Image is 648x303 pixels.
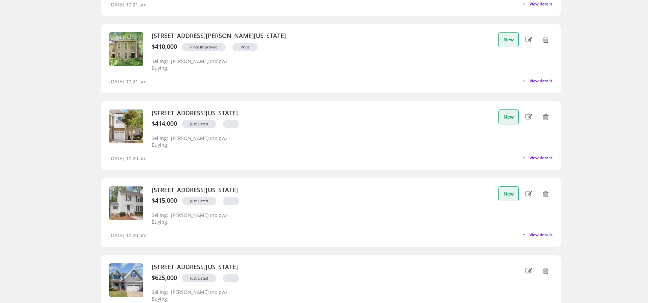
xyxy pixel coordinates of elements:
[152,213,227,218] div: Selling: [PERSON_NAME] (no pw)
[530,79,553,83] span: View details
[521,232,553,238] button: View details
[521,78,553,84] button: View details
[152,219,177,225] div: Buying:
[109,32,143,66] img: 20250717125322683864000000-o.jpg
[109,78,147,85] div: [DATE] 10:21 am
[109,263,143,297] img: 20250924143846169467000000-o.jpg
[232,43,258,51] button: Price
[152,59,227,64] div: Selling: [PERSON_NAME] (no pw)
[109,1,147,8] div: [DATE] 10:21 am
[109,232,147,239] div: [DATE] 10:20 am
[152,109,495,117] h3: [STREET_ADDRESS][US_STATE]
[109,155,147,162] div: [DATE] 10:20 am
[152,289,227,295] div: Selling: [PERSON_NAME] (no pw)
[498,109,519,124] button: New
[152,120,177,127] div: $414,000
[152,296,177,302] div: Buying:
[109,109,143,143] img: 20250924150533702928000000-o.jpg
[152,43,177,50] div: $410,000
[530,233,553,237] span: View details
[152,32,495,40] h3: [STREET_ADDRESS][PERSON_NAME][US_STATE]
[521,155,553,161] button: View details
[182,197,216,205] button: Just Listed
[152,65,177,71] div: Buying:
[182,120,216,128] button: Just Listed
[109,186,143,220] img: 20250917173550054363000000-o.jpg
[182,274,216,282] button: Just Listed
[152,197,177,204] div: $415,000
[152,142,177,148] div: Buying:
[530,156,553,160] span: View details
[152,263,495,271] h3: [STREET_ADDRESS][US_STATE]
[498,32,519,47] button: New
[498,186,519,201] button: New
[530,2,553,6] span: View details
[152,186,495,194] h3: [STREET_ADDRESS][US_STATE]
[152,274,177,282] div: $625,000
[521,1,553,7] button: View details
[182,43,226,51] button: Price Improved
[152,136,227,141] div: Selling: [PERSON_NAME] (no pw)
